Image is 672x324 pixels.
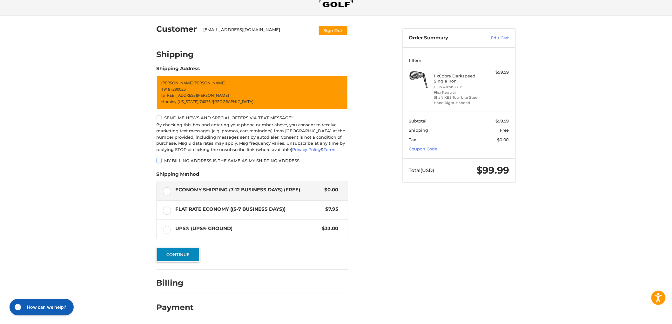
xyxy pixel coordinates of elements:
[157,115,348,120] label: Send me news and special offers via text message*
[203,27,312,36] div: [EMAIL_ADDRESS][DOMAIN_NAME]
[409,35,477,41] h3: Order Summary
[157,65,200,75] legend: Shipping Address
[484,69,509,76] div: $99.99
[409,58,509,63] h3: 1 Item
[409,167,434,173] span: Total (USD)
[193,80,225,86] span: [PERSON_NAME]
[157,24,197,34] h2: Customer
[157,122,348,153] div: By checking this box and entering your phone number above, you consent to receive marketing text ...
[157,247,200,262] button: Continue
[434,90,482,95] li: Flex Regular
[477,35,509,41] a: Edit Cart
[157,75,348,109] a: Enter or select a different address
[497,137,509,142] span: $0.00
[434,84,482,90] li: Club 4 Iron 18.5°
[157,278,194,288] h2: Billing
[161,99,178,104] span: Hominy,
[178,99,199,104] span: [US_STATE],
[213,99,253,104] span: [GEOGRAPHIC_DATA]
[495,118,509,123] span: $99.99
[434,100,482,106] li: Hand Right-Handed
[175,186,321,194] span: Economy Shipping (7-12 Business Days) (Free)
[434,73,482,84] h4: 1 x Cobra Darkspeed Single Iron
[157,171,199,181] legend: Shipping Method
[409,137,416,142] span: Tax
[175,206,322,213] span: Flat Rate Economy ((5-7 Business Days))
[434,95,482,100] li: Shaft KBS Tour Lite Steel
[409,118,427,123] span: Subtotal
[161,92,229,98] span: [STREET_ADDRESS][PERSON_NAME]
[476,164,509,176] span: $99.99
[161,80,193,86] span: [PERSON_NAME]
[157,158,348,163] label: My billing address is the same as my shipping address.
[161,86,186,92] span: 19187290025
[175,225,319,232] span: UPS® (UPS® Ground)
[322,206,339,213] span: $7.95
[199,99,213,104] span: 74035 /
[321,186,339,194] span: $0.00
[318,25,348,36] button: Sign Out
[500,128,509,133] span: Free
[157,50,194,59] h2: Shipping
[324,147,337,152] a: Terms
[409,146,437,151] a: Coupon Code
[292,147,321,152] a: Privacy Policy
[409,128,428,133] span: Shipping
[319,225,339,232] span: $33.00
[6,297,75,318] iframe: Gorgias live chat messenger
[157,302,194,312] h2: Payment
